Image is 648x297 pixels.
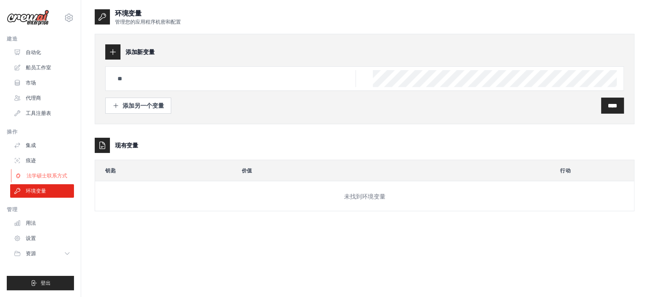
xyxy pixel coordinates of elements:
font: 行动 [560,168,571,174]
font: 市场 [26,80,36,86]
font: 未找到环境变量 [344,193,386,200]
img: 标识 [7,10,49,26]
font: 用法 [26,220,36,226]
a: 代理商 [10,91,74,105]
a: 法学硕士联系方式 [11,169,75,183]
font: 添加新变量 [126,49,155,55]
font: 设置 [26,235,36,241]
font: 工具注册表 [26,110,51,116]
button: 资源 [10,247,74,260]
font: 管理 [7,207,17,213]
font: 管理您的应用程序机密和配置 [115,19,181,25]
a: 设置 [10,232,74,245]
a: 工具注册表 [10,106,74,120]
button: 添加另一个变量 [105,98,171,114]
button: 登出 [7,276,74,290]
font: 建造 [7,36,17,42]
a: 市场 [10,76,74,90]
a: 用法 [10,216,74,230]
font: 自动化 [26,49,41,55]
a: 环境变量 [10,184,74,198]
a: 自动化 [10,46,74,59]
a: 痕迹 [10,154,74,167]
a: 集成 [10,139,74,152]
font: 环境变量 [115,10,141,17]
a: 船员工作室 [10,61,74,74]
font: 操作 [7,129,17,135]
font: 痕迹 [26,158,36,163]
font: 法学硕士联系方式 [27,173,67,179]
font: 登出 [41,280,51,286]
font: 集成 [26,142,36,148]
font: 现有变量 [115,142,138,149]
font: 价值 [242,168,252,174]
font: 钥匙 [105,168,116,174]
font: 船员工作室 [26,65,51,71]
font: 添加另一个变量 [123,102,164,109]
font: 资源 [26,251,36,256]
font: 代理商 [26,95,41,101]
font: 环境变量 [26,188,46,194]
